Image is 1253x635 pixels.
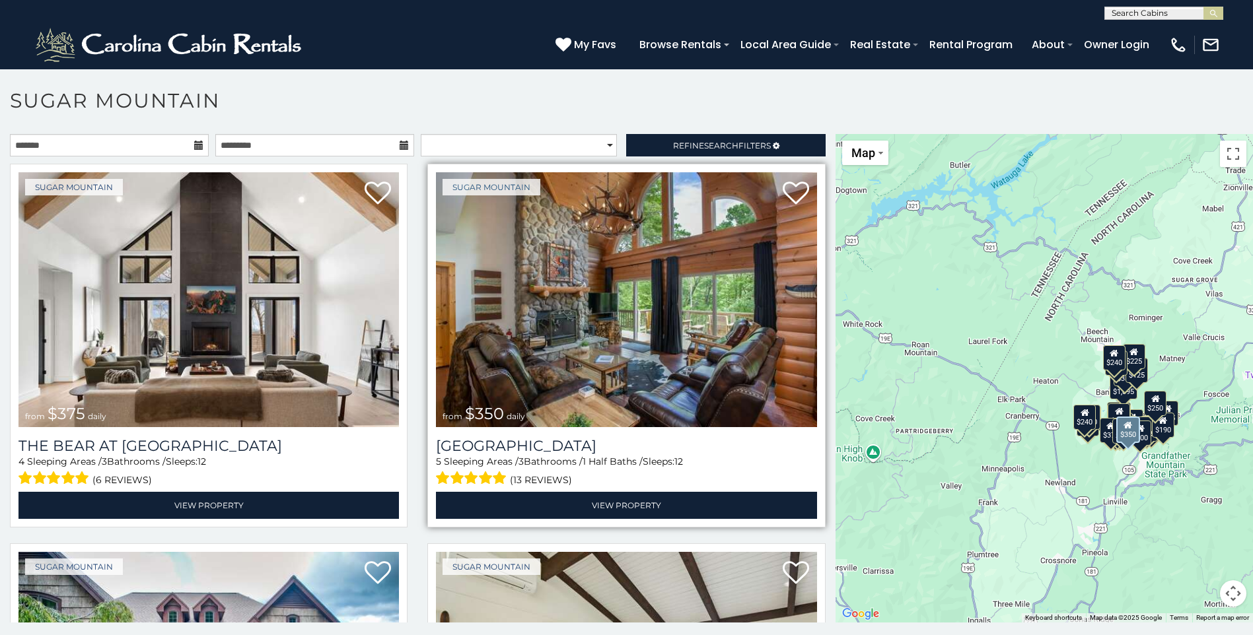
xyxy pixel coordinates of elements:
span: 5 [436,455,441,467]
span: 3 [519,455,524,467]
a: Add to favorites [365,180,391,208]
div: $200 [1121,409,1143,434]
a: Add to favorites [365,560,391,587]
span: 4 [18,455,24,467]
span: Map [851,146,875,160]
img: Google [839,605,882,622]
h3: The Bear At Sugar Mountain [18,437,399,455]
a: Local Area Guide [734,33,838,56]
div: $350 [1112,418,1135,444]
a: Sugar Mountain [25,558,123,575]
div: $375 [1100,418,1122,443]
a: RefineSearchFilters [626,134,825,156]
div: $300 [1108,403,1130,428]
span: 12 [197,455,206,467]
a: Real Estate [843,33,917,56]
span: Map data ©2025 Google [1090,614,1162,621]
a: My Favs [555,36,620,53]
div: $265 [1108,402,1131,427]
div: Sleeping Areas / Bathrooms / Sleeps: [18,455,399,488]
div: $125 [1126,358,1148,383]
img: mail-regular-white.png [1201,36,1220,54]
span: daily [507,411,525,421]
button: Map camera controls [1220,580,1246,607]
span: $350 [465,404,504,423]
a: Owner Login [1077,33,1156,56]
button: Change map style [842,141,888,165]
span: $375 [48,404,85,423]
div: Sleeping Areas / Bathrooms / Sleeps: [436,455,816,488]
a: Grouse Moor Lodge from $350 daily [436,172,816,427]
a: View Property [18,492,399,519]
div: $155 [1156,401,1178,426]
div: $195 [1135,417,1158,442]
a: View Property [436,492,816,519]
span: Search [704,141,738,150]
img: The Bear At Sugar Mountain [18,172,399,427]
span: My Favs [574,36,616,53]
a: Add to favorites [783,560,809,587]
a: Sugar Mountain [443,179,540,195]
span: daily [88,411,106,421]
div: $225 [1123,344,1145,369]
div: $240 [1073,405,1096,430]
a: About [1025,33,1071,56]
span: (6 reviews) [92,471,152,488]
a: The Bear At [GEOGRAPHIC_DATA] [18,437,399,455]
button: Keyboard shortcuts [1025,613,1082,622]
a: Sugar Mountain [25,179,123,195]
a: Report a map error [1196,614,1249,621]
a: Add to favorites [783,180,809,208]
a: Sugar Mountain [443,558,540,575]
a: Terms [1170,614,1188,621]
span: 1 Half Baths / [583,455,643,467]
span: from [443,411,462,421]
span: from [25,411,45,421]
div: $240 [1103,345,1126,370]
div: $250 [1144,391,1166,416]
a: Open this area in Google Maps (opens a new window) [839,605,882,622]
a: Browse Rentals [633,33,728,56]
div: $350 [1116,417,1139,443]
span: 12 [674,455,683,467]
span: Refine Filters [673,141,771,150]
div: $190 [1107,402,1129,427]
span: (13 reviews) [510,471,572,488]
span: 3 [102,455,107,467]
div: $500 [1129,420,1151,446]
a: Rental Program [923,33,1019,56]
button: Toggle fullscreen view [1220,141,1246,167]
h3: Grouse Moor Lodge [436,437,816,455]
img: Grouse Moor Lodge [436,172,816,427]
img: White-1-2.png [33,25,307,65]
img: phone-regular-white.png [1169,36,1188,54]
a: The Bear At Sugar Mountain from $375 daily [18,172,399,427]
div: $1,095 [1110,374,1137,399]
div: $190 [1152,413,1174,438]
a: [GEOGRAPHIC_DATA] [436,437,816,455]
